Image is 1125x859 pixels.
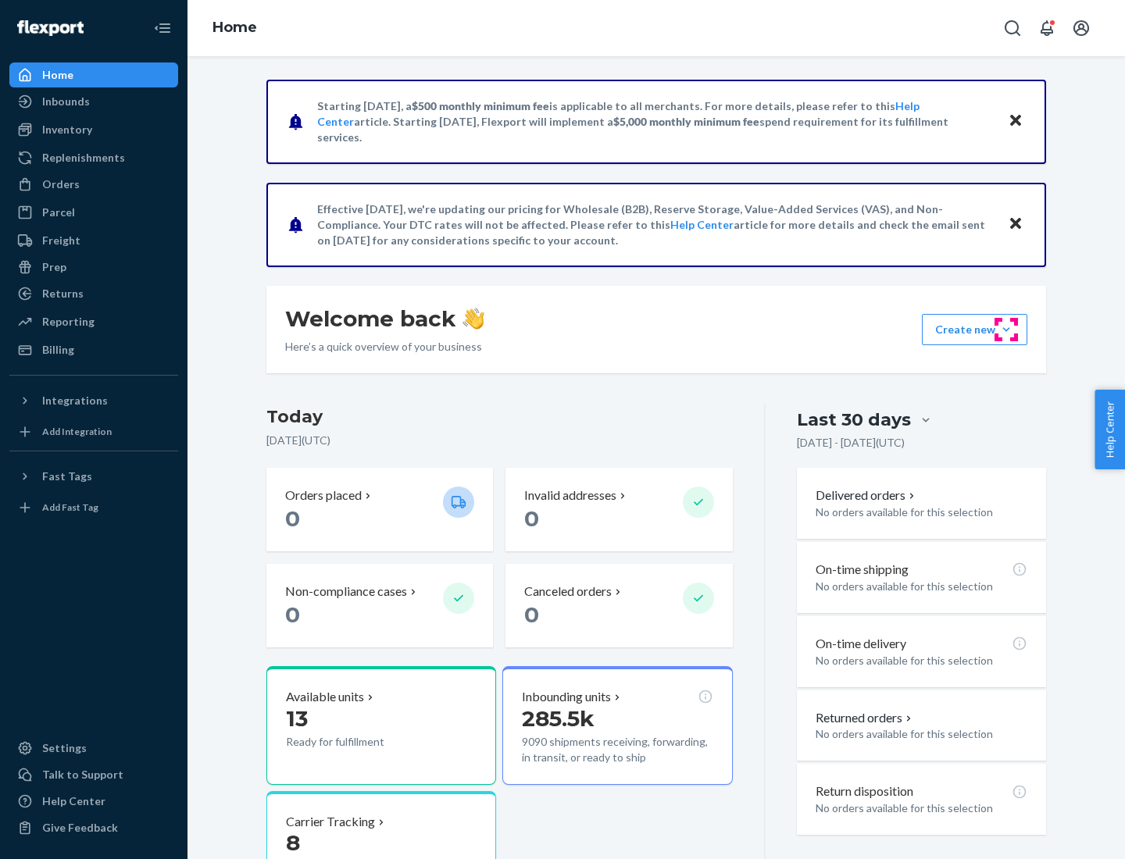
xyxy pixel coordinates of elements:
[42,205,75,220] div: Parcel
[286,829,300,856] span: 8
[17,20,84,36] img: Flexport logo
[285,487,362,504] p: Orders placed
[285,505,300,532] span: 0
[9,117,178,142] a: Inventory
[286,734,430,750] p: Ready for fulfillment
[816,635,906,653] p: On-time delivery
[524,601,539,628] span: 0
[266,564,493,647] button: Non-compliance cases 0
[42,393,108,408] div: Integrations
[505,564,732,647] button: Canceled orders 0
[524,583,612,601] p: Canceled orders
[9,309,178,334] a: Reporting
[670,218,734,231] a: Help Center
[9,762,178,787] a: Talk to Support
[42,767,123,782] div: Talk to Support
[505,468,732,551] button: Invalid addresses 0
[9,337,178,362] a: Billing
[147,12,178,44] button: Close Navigation
[42,259,66,275] div: Prep
[816,709,915,727] button: Returned orders
[9,62,178,87] a: Home
[1005,110,1026,133] button: Close
[42,469,92,484] div: Fast Tags
[922,314,1027,345] button: Create new
[9,145,178,170] a: Replenishments
[816,782,913,800] p: Return disposition
[9,789,178,814] a: Help Center
[266,433,733,448] p: [DATE] ( UTC )
[9,464,178,489] button: Fast Tags
[613,115,759,128] span: $5,000 monthly minimum fee
[266,666,496,785] button: Available units13Ready for fulfillment
[797,435,905,451] p: [DATE] - [DATE] ( UTC )
[412,99,549,112] span: $500 monthly minimum fee
[42,67,73,83] div: Home
[816,561,909,579] p: On-time shipping
[9,281,178,306] a: Returns
[1066,12,1097,44] button: Open account menu
[42,176,80,192] div: Orders
[285,583,407,601] p: Non-compliance cases
[212,19,257,36] a: Home
[286,688,364,706] p: Available units
[317,98,993,145] p: Starting [DATE], a is applicable to all merchants. For more details, please refer to this article...
[200,5,270,51] ol: breadcrumbs
[816,800,1027,816] p: No orders available for this selection
[9,388,178,413] button: Integrations
[42,122,92,137] div: Inventory
[42,342,74,358] div: Billing
[524,505,539,532] span: 0
[997,12,1028,44] button: Open Search Box
[42,820,118,836] div: Give Feedback
[1005,213,1026,236] button: Close
[816,504,1027,520] p: No orders available for this selection
[522,688,611,706] p: Inbounding units
[1031,12,1062,44] button: Open notifications
[317,201,993,248] p: Effective [DATE], we're updating our pricing for Wholesale (B2B), Reserve Storage, Value-Added Se...
[522,705,595,732] span: 285.5k
[286,705,308,732] span: 13
[42,286,84,301] div: Returns
[816,653,1027,668] p: No orders available for this selection
[816,726,1027,742] p: No orders available for this selection
[42,314,95,330] div: Reporting
[9,172,178,197] a: Orders
[42,740,87,756] div: Settings
[266,405,733,429] h3: Today
[1095,390,1125,469] button: Help Center
[9,200,178,225] a: Parcel
[522,734,712,765] p: 9090 shipments receiving, forwarding, in transit, or ready to ship
[9,89,178,114] a: Inbounds
[9,255,178,280] a: Prep
[816,487,918,504] button: Delivered orders
[816,579,1027,594] p: No orders available for this selection
[502,666,732,785] button: Inbounding units285.5k9090 shipments receiving, forwarding, in transit, or ready to ship
[285,601,300,628] span: 0
[42,425,112,438] div: Add Integration
[42,233,80,248] div: Freight
[286,813,375,831] p: Carrier Tracking
[9,228,178,253] a: Freight
[9,419,178,444] a: Add Integration
[42,501,98,514] div: Add Fast Tag
[797,408,911,432] div: Last 30 days
[9,815,178,840] button: Give Feedback
[42,94,90,109] div: Inbounds
[462,308,484,330] img: hand-wave emoji
[9,736,178,761] a: Settings
[524,487,616,504] p: Invalid addresses
[285,339,484,355] p: Here’s a quick overview of your business
[42,150,125,166] div: Replenishments
[9,495,178,520] a: Add Fast Tag
[266,468,493,551] button: Orders placed 0
[42,793,105,809] div: Help Center
[285,305,484,333] h1: Welcome back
